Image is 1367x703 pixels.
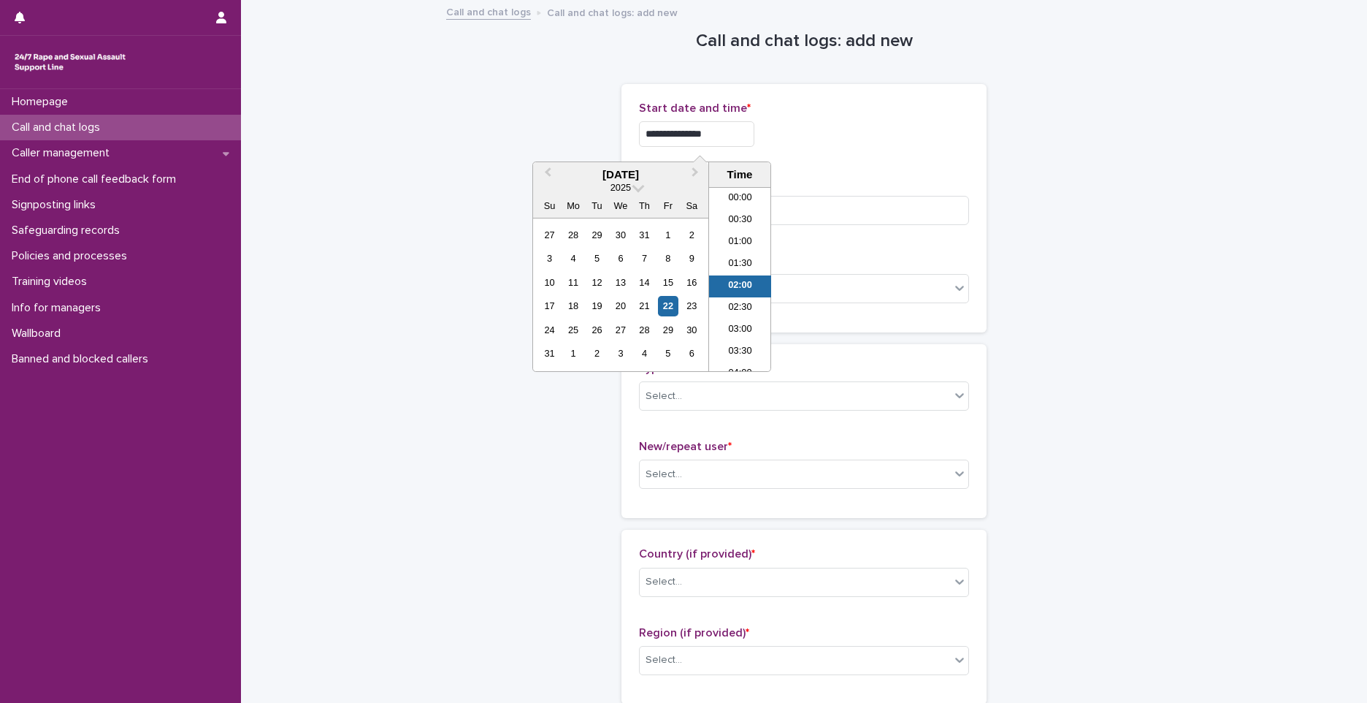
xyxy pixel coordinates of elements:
li: 00:30 [709,210,771,232]
span: 2025 [610,182,631,193]
div: Choose Tuesday, August 5th, 2025 [587,248,607,268]
li: 02:30 [709,297,771,319]
li: 00:00 [709,188,771,210]
li: 03:30 [709,341,771,363]
p: Signposting links [6,198,107,212]
div: Choose Tuesday, September 2nd, 2025 [587,343,607,363]
p: Call and chat logs [6,121,112,134]
div: Tu [587,196,607,216]
p: Caller management [6,146,121,160]
div: Choose Monday, August 4th, 2025 [563,248,583,268]
button: Next Month [685,164,708,187]
div: Choose Monday, August 25th, 2025 [563,320,583,340]
div: Choose Tuesday, August 19th, 2025 [587,296,607,316]
h1: Call and chat logs: add new [621,31,987,52]
div: Choose Saturday, August 23rd, 2025 [682,296,702,316]
div: Select... [646,467,682,482]
div: Choose Saturday, August 16th, 2025 [682,273,702,292]
div: Choose Monday, September 1st, 2025 [563,343,583,363]
div: Choose Tuesday, July 29th, 2025 [587,225,607,245]
div: Choose Tuesday, August 26th, 2025 [587,320,607,340]
p: Policies and processes [6,249,139,263]
div: [DATE] [533,168,708,181]
span: Country (if provided) [639,548,755,560]
div: Select... [646,653,682,668]
p: Homepage [6,95,80,109]
div: Choose Friday, August 15th, 2025 [658,273,678,292]
div: Choose Wednesday, August 6th, 2025 [610,248,630,268]
div: Choose Thursday, July 31st, 2025 [635,225,654,245]
p: Call and chat logs: add new [547,4,678,20]
div: month 2025-08 [537,223,703,365]
div: Choose Sunday, August 3rd, 2025 [540,248,559,268]
div: Choose Wednesday, September 3rd, 2025 [610,343,630,363]
a: Call and chat logs [446,3,531,20]
div: Choose Monday, August 18th, 2025 [563,296,583,316]
div: Choose Friday, August 1st, 2025 [658,225,678,245]
div: Choose Thursday, August 7th, 2025 [635,248,654,268]
div: Mo [563,196,583,216]
p: Training videos [6,275,99,289]
div: Choose Friday, August 22nd, 2025 [658,296,678,316]
div: Sa [682,196,702,216]
div: Choose Thursday, August 28th, 2025 [635,320,654,340]
div: We [610,196,630,216]
div: Choose Thursday, September 4th, 2025 [635,343,654,363]
div: Choose Sunday, August 10th, 2025 [540,273,559,292]
li: 01:30 [709,254,771,275]
div: Choose Sunday, August 17th, 2025 [540,296,559,316]
p: Safeguarding records [6,224,131,237]
div: Choose Thursday, August 14th, 2025 [635,273,654,292]
div: Choose Wednesday, August 13th, 2025 [610,273,630,292]
div: Su [540,196,559,216]
div: Choose Saturday, August 30th, 2025 [682,320,702,340]
p: Info for managers [6,301,112,315]
div: Choose Thursday, August 21st, 2025 [635,296,654,316]
button: Previous Month [535,164,558,187]
div: Choose Wednesday, August 20th, 2025 [610,296,630,316]
div: Choose Sunday, August 24th, 2025 [540,320,559,340]
div: Select... [646,574,682,590]
span: Region (if provided) [639,627,749,639]
span: Start date and time [639,102,751,114]
div: Choose Saturday, August 2nd, 2025 [682,225,702,245]
div: Choose Friday, August 29th, 2025 [658,320,678,340]
li: 03:00 [709,319,771,341]
div: Select... [646,389,682,404]
div: Choose Wednesday, July 30th, 2025 [610,225,630,245]
li: 01:00 [709,232,771,254]
p: Wallboard [6,327,72,341]
div: Choose Wednesday, August 27th, 2025 [610,320,630,340]
p: Banned and blocked callers [6,352,160,366]
div: Fr [658,196,678,216]
p: End of phone call feedback form [6,172,188,186]
div: Choose Sunday, August 31st, 2025 [540,343,559,363]
span: New/repeat user [639,441,732,452]
img: rhQMoQhaT3yELyF149Cw [12,47,129,77]
div: Choose Monday, August 11th, 2025 [563,273,583,292]
li: 02:00 [709,275,771,297]
div: Time [713,168,767,181]
div: Th [635,196,654,216]
div: Choose Saturday, September 6th, 2025 [682,343,702,363]
div: Choose Friday, September 5th, 2025 [658,343,678,363]
div: Choose Tuesday, August 12th, 2025 [587,273,607,292]
div: Choose Sunday, July 27th, 2025 [540,225,559,245]
div: Choose Monday, July 28th, 2025 [563,225,583,245]
div: Choose Saturday, August 9th, 2025 [682,248,702,268]
li: 04:00 [709,363,771,385]
div: Choose Friday, August 8th, 2025 [658,248,678,268]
